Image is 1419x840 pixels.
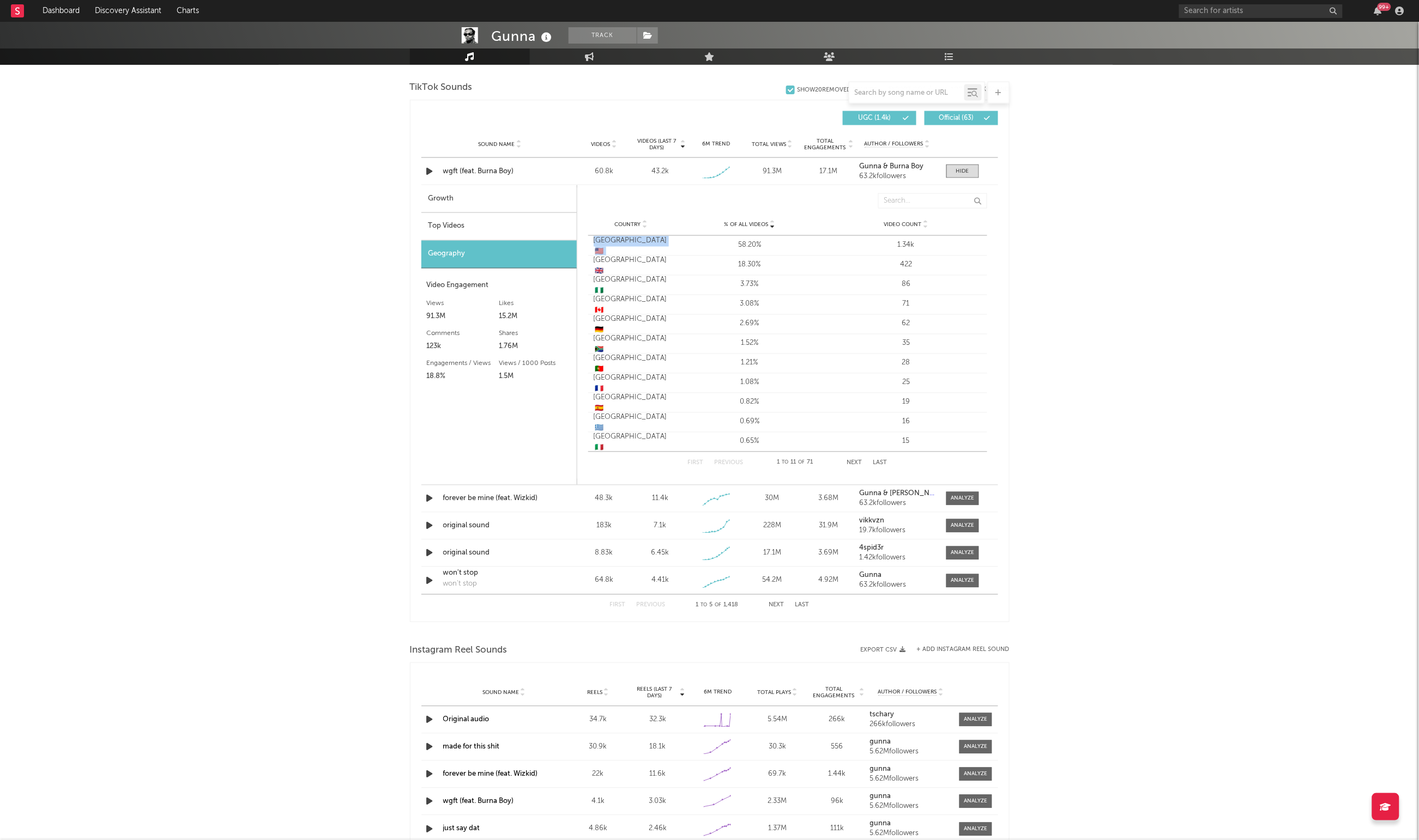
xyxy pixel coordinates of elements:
div: 3.69M [803,548,854,559]
div: 0.69% [674,417,825,428]
a: vikkvzn [859,518,935,525]
div: 0.65% [674,436,825,447]
div: 4.92M [803,575,854,586]
div: Growth [421,185,577,213]
span: 🇩🇪 [595,327,604,334]
a: tschary [870,711,952,719]
div: 1.08% [674,378,825,388]
div: [GEOGRAPHIC_DATA] [594,432,669,453]
strong: gunna [870,820,891,827]
a: forever be mine (feat. Wizkid) [443,771,538,778]
div: 4.1k [571,796,625,807]
div: 111k [810,824,865,835]
div: 266k followers [870,721,952,729]
div: Views / 1000 Posts [499,357,571,370]
div: 1.52% [674,338,825,349]
a: Gunna & Burna Boy [859,163,935,171]
strong: vikkvzn [859,518,884,525]
span: 🇬🇷 [595,425,604,432]
a: made for this shit [443,744,500,751]
div: 30.3k [750,742,805,753]
button: 99+ [1374,7,1382,15]
div: 18.1k [631,742,685,753]
span: Total Views [752,141,786,148]
div: 2.33M [750,796,805,807]
strong: gunna [870,739,891,746]
div: Likes [499,297,571,311]
button: Next [769,602,784,608]
div: wgft (feat. Burna Boy) [443,166,557,177]
div: 5.54M [750,715,805,726]
span: Instagram Reel Sounds [410,644,508,657]
div: [GEOGRAPHIC_DATA] [594,354,669,375]
div: 6M Trend [691,689,745,697]
div: 5.62M followers [870,776,952,783]
strong: 4spid3r [859,545,884,552]
div: 1 11 71 [765,456,825,470]
div: [GEOGRAPHIC_DATA] [594,255,669,277]
a: original sound [443,548,557,559]
div: 3.08% [674,299,825,310]
div: 5.62M followers [870,803,952,811]
button: First [610,602,626,608]
span: 🇺🇸 [595,248,604,255]
strong: tschary [870,711,895,719]
span: Author / Followers [878,689,937,696]
div: 31.9M [803,521,854,532]
div: 1.37M [750,824,805,835]
div: 17.1M [747,548,798,559]
div: 62 [831,319,982,330]
div: [GEOGRAPHIC_DATA] [594,334,669,355]
a: 4spid3r [859,545,935,552]
div: 183k [579,521,630,532]
a: Gunna [859,572,935,580]
strong: Gunna [859,572,881,579]
div: 19.7k followers [859,527,935,535]
span: to [782,460,789,465]
div: 32.3k [631,715,685,726]
div: Video Engagement [427,279,571,293]
div: 1.44k [810,769,865,780]
a: just say dat [443,825,480,832]
span: Total Engagements [810,686,858,699]
div: 60.8k [579,166,630,177]
div: [GEOGRAPHIC_DATA] [594,314,669,336]
button: Next [847,460,862,466]
div: 99 + [1378,3,1391,11]
a: forever be mine (feat. Wizkid) [443,494,557,504]
div: Comments [427,327,499,340]
span: Reels (last 7 days) [631,686,679,699]
span: Videos [591,141,611,148]
span: Videos (last 7 days) [635,138,679,151]
div: 58.20% [674,240,825,251]
button: Track [569,27,637,44]
div: Top Videos [421,213,577,241]
button: Official(63) [925,111,998,125]
span: Video Count [884,222,922,228]
div: won't stop [443,568,557,579]
div: 30M [747,494,798,504]
div: 54.2M [747,575,798,586]
span: 🇬🇧 [595,268,604,275]
button: + Add Instagram Reel Sound [917,647,1010,653]
span: to [701,603,708,608]
div: [GEOGRAPHIC_DATA] [594,236,669,257]
span: UGC ( 1.4k ) [850,115,900,121]
div: 96k [810,796,865,807]
div: 228M [747,521,798,532]
div: Geography [421,241,577,269]
button: UGC(1.4k) [843,111,916,125]
span: Sound Name [479,141,515,148]
div: 64.8k [579,575,630,586]
div: 69.7k [750,769,805,780]
div: 2.69% [674,319,825,330]
div: 30.9k [571,742,625,753]
div: [GEOGRAPHIC_DATA] [594,393,669,414]
span: 🇪🇸 [595,405,604,412]
div: 16 [831,417,982,428]
div: 28 [831,358,982,369]
input: Search for artists [1179,4,1343,18]
div: 11.6k [631,769,685,780]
